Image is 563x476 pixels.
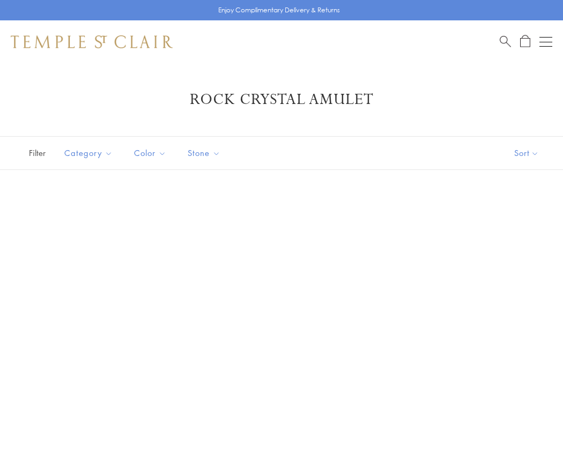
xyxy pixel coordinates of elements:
[56,141,121,165] button: Category
[500,35,511,48] a: Search
[218,5,340,16] p: Enjoy Complimentary Delivery & Returns
[126,141,174,165] button: Color
[11,35,173,48] img: Temple St. Clair
[59,146,121,160] span: Category
[520,35,530,48] a: Open Shopping Bag
[129,146,174,160] span: Color
[180,141,228,165] button: Stone
[539,35,552,48] button: Open navigation
[27,90,536,109] h1: Rock Crystal Amulet
[490,137,563,169] button: Show sort by
[182,146,228,160] span: Stone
